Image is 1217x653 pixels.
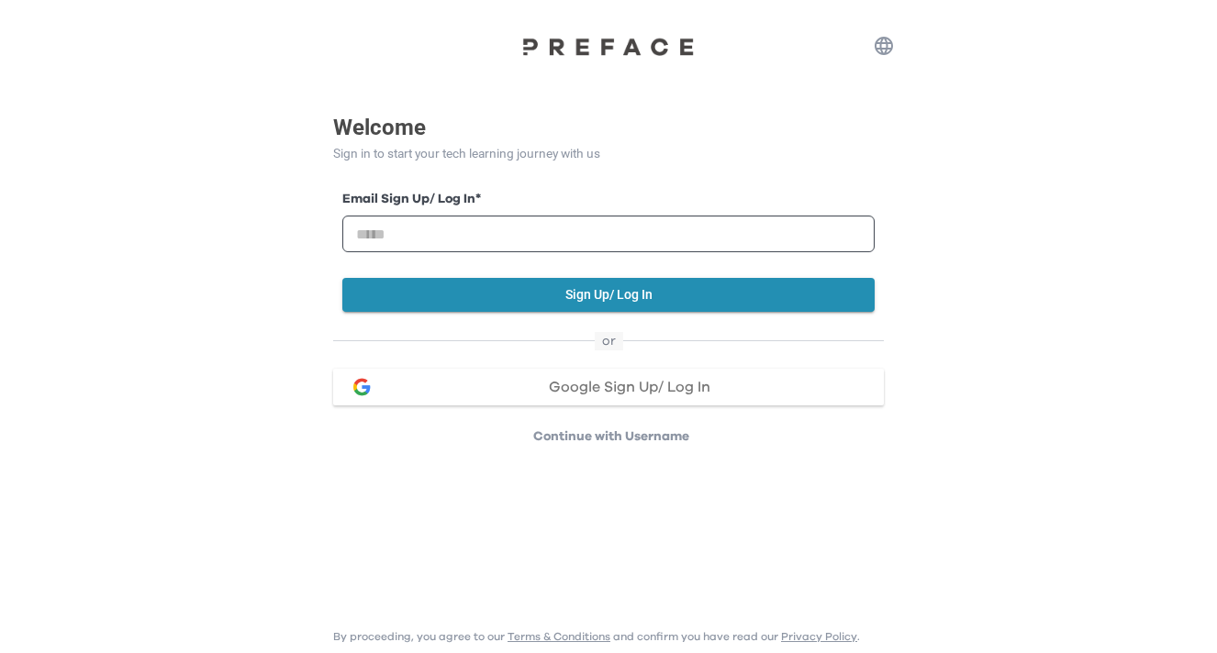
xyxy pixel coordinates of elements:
a: Terms & Conditions [508,631,610,642]
label: Email Sign Up/ Log In * [342,190,875,209]
img: Preface Logo [517,37,700,56]
p: Sign in to start your tech learning journey with us [333,144,884,163]
button: Sign Up/ Log In [342,278,875,312]
button: google loginGoogle Sign Up/ Log In [333,369,884,405]
span: Google Sign Up/ Log In [549,380,710,394]
span: or [595,332,623,350]
img: google login [351,376,373,398]
a: Privacy Policy [781,631,857,642]
p: Welcome [333,111,884,144]
p: By proceeding, you agree to our and confirm you have read our . [333,629,860,644]
p: Continue with Username [339,427,884,446]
